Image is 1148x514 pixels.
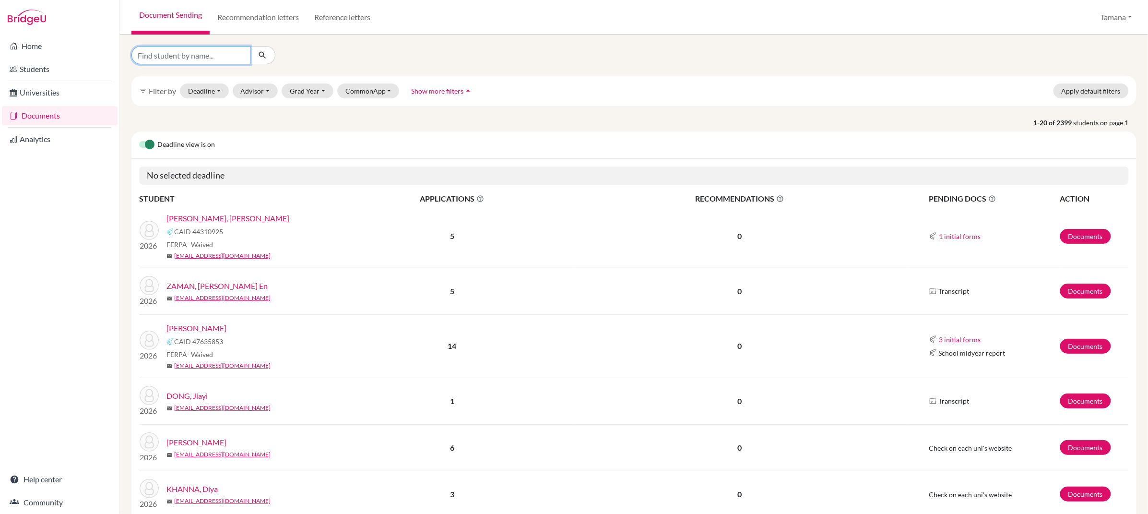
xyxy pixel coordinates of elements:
[140,452,159,463] p: 2026
[131,46,250,64] input: Find student by name...
[1053,84,1129,98] button: Apply default filters
[166,253,172,259] span: mail
[929,335,937,343] img: Common App logo
[1034,118,1074,128] strong: 1-20 of 2399
[574,340,906,352] p: 0
[929,232,937,240] img: Common App logo
[450,287,454,296] b: 5
[139,87,147,95] i: filter_list
[574,442,906,454] p: 0
[140,350,159,361] p: 2026
[140,405,159,417] p: 2026
[574,286,906,297] p: 0
[1097,8,1136,26] button: Tamana
[140,331,159,350] img: Chen, Siyu
[574,230,906,242] p: 0
[139,167,1129,185] h5: No selected deadline
[166,228,174,236] img: Common App logo
[2,493,118,512] a: Community
[1060,192,1129,205] th: ACTION
[174,497,271,505] a: [EMAIL_ADDRESS][DOMAIN_NAME]
[166,406,172,411] span: mail
[174,450,271,459] a: [EMAIL_ADDRESS][DOMAIN_NAME]
[166,239,213,250] span: FERPA
[2,130,118,149] a: Analytics
[166,363,172,369] span: mail
[174,404,271,412] a: [EMAIL_ADDRESS][DOMAIN_NAME]
[1060,487,1111,502] a: Documents
[1074,118,1136,128] span: students on page 1
[166,483,218,495] a: KHANNA, Diya
[1060,229,1111,244] a: Documents
[140,479,159,498] img: KHANNA, Diya
[2,106,118,125] a: Documents
[282,84,333,98] button: Grad Year
[166,452,172,458] span: mail
[2,470,118,489] a: Help center
[140,386,159,405] img: DONG, Jiayi
[403,84,481,98] button: Show more filtersarrow_drop_up
[166,390,208,402] a: DONG, Jiayi
[929,397,937,405] img: Parchments logo
[166,349,213,359] span: FERPA
[574,395,906,407] p: 0
[166,499,172,504] span: mail
[157,139,215,151] span: Deadline view is on
[166,296,172,301] span: mail
[8,10,46,25] img: Bridge-U
[140,276,159,295] img: ZAMAN, Alexander Jie En
[939,348,1006,358] span: School midyear report
[187,240,213,249] span: - Waived
[929,349,937,357] img: Common App logo
[939,396,970,406] span: Transcript
[450,443,454,452] b: 6
[331,193,573,204] span: APPLICATIONS
[174,294,271,302] a: [EMAIL_ADDRESS][DOMAIN_NAME]
[140,221,159,240] img: BANSAL, Ashish Davender
[2,83,118,102] a: Universities
[929,287,937,295] img: Parchments logo
[140,240,159,251] p: 2026
[929,490,1012,499] span: Check on each uni's website
[233,84,278,98] button: Advisor
[2,36,118,56] a: Home
[187,350,213,359] span: - Waived
[929,444,1012,452] span: Check on each uni's website
[450,490,454,499] b: 3
[166,213,289,224] a: [PERSON_NAME], [PERSON_NAME]
[448,341,456,350] b: 14
[411,87,463,95] span: Show more filters
[166,280,268,292] a: ZAMAN, [PERSON_NAME] En
[1060,339,1111,354] a: Documents
[174,361,271,370] a: [EMAIL_ADDRESS][DOMAIN_NAME]
[174,227,223,237] span: CAID 44310925
[174,336,223,347] span: CAID 47635853
[1060,394,1111,408] a: Documents
[939,231,982,242] button: 1 initial forms
[939,334,982,345] button: 3 initial forms
[140,498,159,510] p: 2026
[149,86,176,96] span: Filter by
[450,231,454,240] b: 5
[2,60,118,79] a: Students
[574,193,906,204] span: RECOMMENDATIONS
[939,286,970,296] span: Transcript
[139,192,331,205] th: STUDENT
[180,84,229,98] button: Deadline
[1060,440,1111,455] a: Documents
[166,323,226,334] a: [PERSON_NAME]
[929,193,1059,204] span: PENDING DOCS
[463,86,473,96] i: arrow_drop_up
[174,251,271,260] a: [EMAIL_ADDRESS][DOMAIN_NAME]
[450,396,454,406] b: 1
[166,338,174,346] img: Common App logo
[574,489,906,500] p: 0
[140,432,159,452] img: ZHANG, Ziyan
[337,84,400,98] button: CommonApp
[140,295,159,307] p: 2026
[166,437,226,448] a: [PERSON_NAME]
[1060,284,1111,299] a: Documents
